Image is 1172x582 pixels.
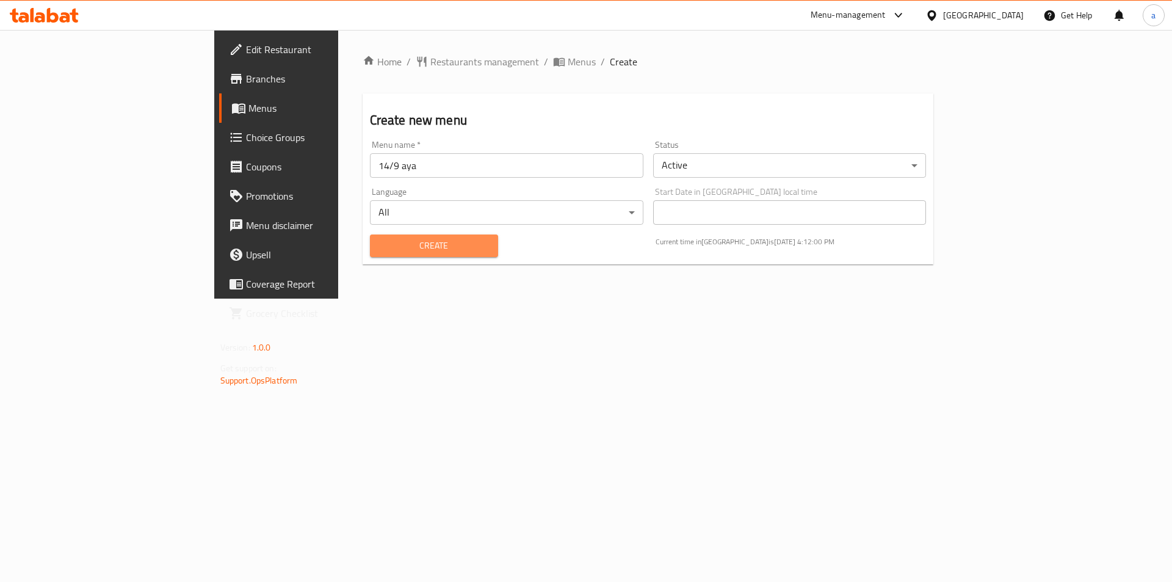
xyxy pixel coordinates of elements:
div: Active [653,153,927,178]
span: Create [380,238,488,253]
a: Menu disclaimer [219,211,410,240]
span: a [1151,9,1156,22]
span: 1.0.0 [252,340,271,355]
p: Current time in [GEOGRAPHIC_DATA] is [DATE] 4:12:00 PM [656,236,927,247]
div: All [370,200,643,225]
span: Choice Groups [246,130,400,145]
div: Menu-management [811,8,886,23]
span: Coverage Report [246,277,400,291]
a: Coupons [219,152,410,181]
a: Edit Restaurant [219,35,410,64]
span: Edit Restaurant [246,42,400,57]
a: Restaurants management [416,54,539,69]
span: Menu disclaimer [246,218,400,233]
a: Coverage Report [219,269,410,299]
li: / [601,54,605,69]
a: Support.OpsPlatform [220,373,298,388]
a: Upsell [219,240,410,269]
li: / [544,54,548,69]
span: Grocery Checklist [246,306,400,321]
h2: Create new menu [370,111,927,129]
span: Version: [220,340,250,355]
button: Create [370,235,498,257]
a: Branches [219,64,410,93]
a: Grocery Checklist [219,299,410,328]
nav: breadcrumb [363,54,934,69]
a: Menus [219,93,410,123]
span: Create [610,54,637,69]
a: Menus [553,54,596,69]
span: Menus [248,101,400,115]
input: Please enter Menu name [370,153,643,178]
div: [GEOGRAPHIC_DATA] [943,9,1024,22]
a: Choice Groups [219,123,410,152]
span: Branches [246,71,400,86]
span: Upsell [246,247,400,262]
span: Menus [568,54,596,69]
span: Get support on: [220,360,277,376]
span: Promotions [246,189,400,203]
span: Restaurants management [430,54,539,69]
a: Promotions [219,181,410,211]
span: Coupons [246,159,400,174]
